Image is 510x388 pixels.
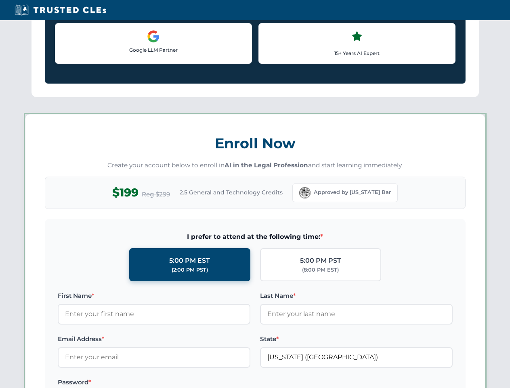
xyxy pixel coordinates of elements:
input: Enter your first name [58,304,250,324]
p: Google LLM Partner [62,46,245,54]
p: 15+ Years AI Expert [265,49,449,57]
div: (2:00 PM PST) [172,266,208,274]
span: 2.5 General and Technology Credits [180,188,283,197]
label: Last Name [260,291,453,301]
label: State [260,334,453,344]
div: 5:00 PM PST [300,255,341,266]
input: Enter your last name [260,304,453,324]
h3: Enroll Now [45,131,466,156]
div: 5:00 PM EST [169,255,210,266]
span: Reg $299 [142,190,170,199]
div: (8:00 PM EST) [302,266,339,274]
span: Approved by [US_STATE] Bar [314,188,391,196]
label: First Name [58,291,250,301]
span: I prefer to attend at the following time: [58,232,453,242]
img: Trusted CLEs [12,4,109,16]
input: Enter your email [58,347,250,367]
label: Password [58,377,250,387]
strong: AI in the Legal Profession [225,161,308,169]
label: Email Address [58,334,250,344]
span: $199 [112,183,139,202]
p: Create your account below to enroll in and start learning immediately. [45,161,466,170]
img: Florida Bar [299,187,311,198]
input: Florida (FL) [260,347,453,367]
img: Google [147,30,160,43]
